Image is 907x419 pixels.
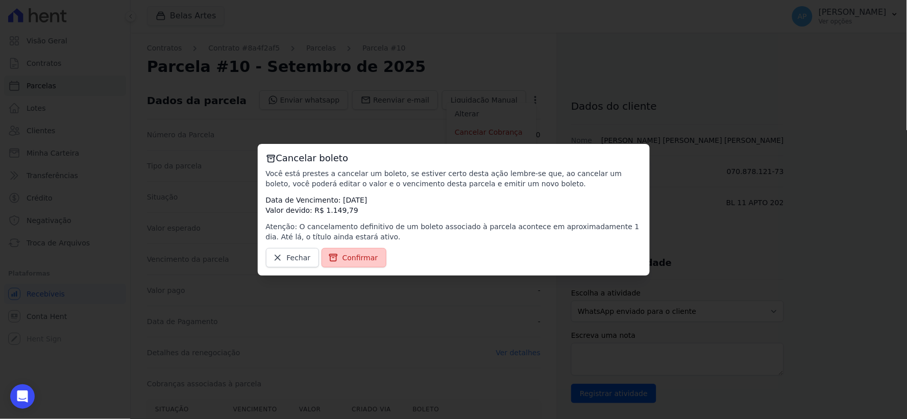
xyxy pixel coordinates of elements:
a: Fechar [266,248,320,267]
span: Confirmar [342,253,378,263]
div: Open Intercom Messenger [10,384,35,409]
p: Data de Vencimento: [DATE] Valor devido: R$ 1.149,79 [266,195,642,215]
a: Confirmar [322,248,387,267]
h3: Cancelar boleto [266,152,642,164]
p: Você está prestes a cancelar um boleto, se estiver certo desta ação lembre-se que, ao cancelar um... [266,168,642,189]
p: Atenção: O cancelamento definitivo de um boleto associado à parcela acontece em aproximadamente 1... [266,221,642,242]
span: Fechar [287,253,311,263]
